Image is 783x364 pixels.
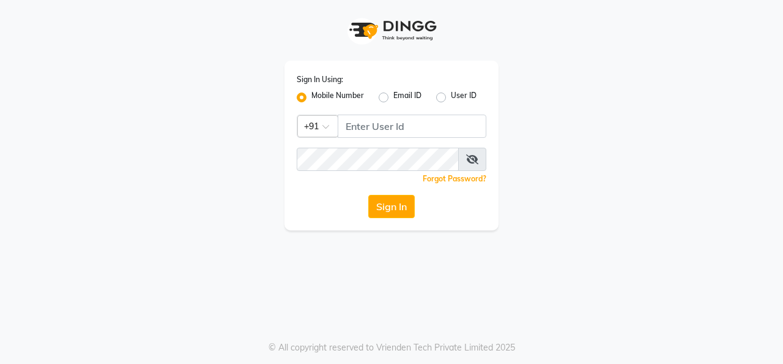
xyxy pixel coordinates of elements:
[343,12,440,48] img: logo1.svg
[451,90,477,105] label: User ID
[393,90,421,105] label: Email ID
[338,115,486,138] input: Username
[368,195,415,218] button: Sign In
[297,148,459,171] input: Username
[423,174,486,183] a: Forgot Password?
[297,74,343,85] label: Sign In Using:
[311,90,364,105] label: Mobile Number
